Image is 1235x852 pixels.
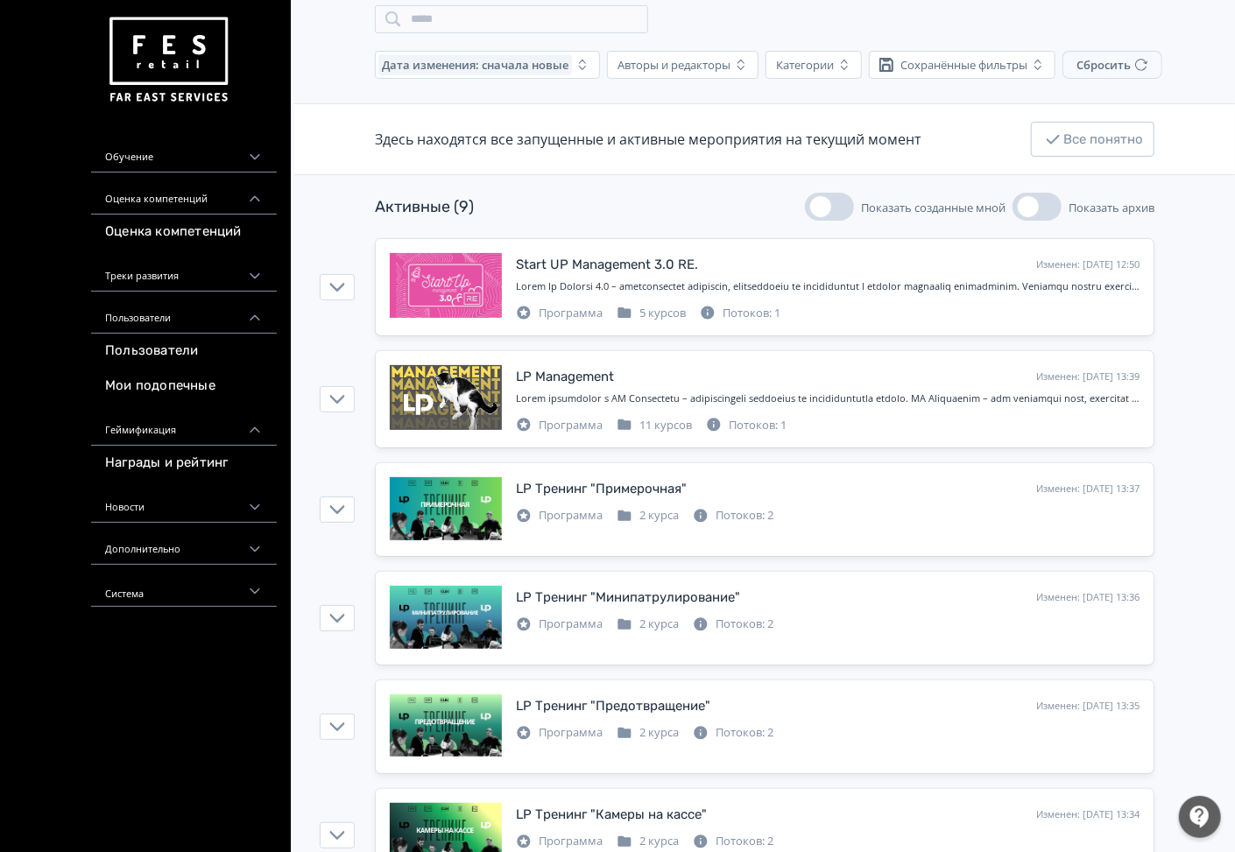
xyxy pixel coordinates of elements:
[700,305,780,322] div: Потоков: 1
[693,507,773,525] div: Потоков: 2
[91,215,277,250] a: Оценка компетенций
[516,391,1140,406] div: Добро пожаловать в LP Management – адаптационная программа по предотвращению потерь. LP Managemen...
[91,481,277,523] div: Новости
[516,279,1140,294] div: Start Up Manager 3.0 – адаптационная программа, направленная на качественную и быструю адаптацию ...
[617,833,679,850] div: 2 курса
[375,195,474,219] div: Активные (9)
[869,51,1055,79] button: Сохранённые фильтры
[91,404,277,446] div: Геймификация
[861,200,1006,215] span: Показать созданные мной
[516,305,603,322] div: Программа
[91,130,277,173] div: Обучение
[375,51,600,79] button: Дата изменения: сначала новые
[617,417,692,434] div: 11 курсов
[1069,200,1154,215] span: Показать архив
[516,616,603,633] div: Программа
[1031,122,1154,157] button: Все понятно
[516,507,603,525] div: Программа
[516,588,740,608] div: LP Тренинг "Минипатрулирование"
[617,724,679,742] div: 2 курса
[1036,370,1140,384] div: Изменен: [DATE] 13:39
[607,51,759,79] button: Авторы и редакторы
[766,51,862,79] button: Категории
[91,334,277,369] a: Пользователи
[91,523,277,565] div: Дополнительно
[617,616,679,633] div: 2 курса
[91,446,277,481] a: Награды и рейтинг
[516,255,698,275] div: Start UP Management 3.0 RE.
[382,58,568,72] span: Дата изменения: сначала новые
[91,565,277,607] div: Система
[1062,51,1162,79] button: Сбросить
[900,58,1027,72] div: Сохранённые фильтры
[516,479,687,499] div: LP Тренинг "Примерочная"
[706,417,787,434] div: Потоков: 1
[91,250,277,292] div: Треки развития
[693,833,773,850] div: Потоков: 2
[91,173,277,215] div: Оценка компетенций
[1036,807,1140,822] div: Изменен: [DATE] 13:34
[1036,590,1140,605] div: Изменен: [DATE] 13:36
[776,58,834,72] div: Категории
[516,724,603,742] div: Программа
[375,129,921,150] div: Здесь находятся все запущенные и активные мероприятия на текущий момент
[91,369,277,404] a: Мои подопечные
[1036,482,1140,496] div: Изменен: [DATE] 13:37
[617,58,730,72] div: Авторы и редакторы
[91,292,277,334] div: Пользователи
[693,724,773,742] div: Потоков: 2
[1036,699,1140,714] div: Изменен: [DATE] 13:35
[617,305,686,322] div: 5 курсов
[516,833,603,850] div: Программа
[617,507,679,525] div: 2 курса
[516,417,603,434] div: Программа
[693,616,773,633] div: Потоков: 2
[516,696,710,716] div: LP Тренинг "Предотвращение"
[105,11,231,109] img: https://files.teachbase.ru/system/account/57463/logo/medium-936fc5084dd2c598f50a98b9cbe0469a.png
[516,805,707,825] div: LP Тренинг "Камеры на кассе"
[516,367,614,387] div: LP Management
[1036,257,1140,272] div: Изменен: [DATE] 12:50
